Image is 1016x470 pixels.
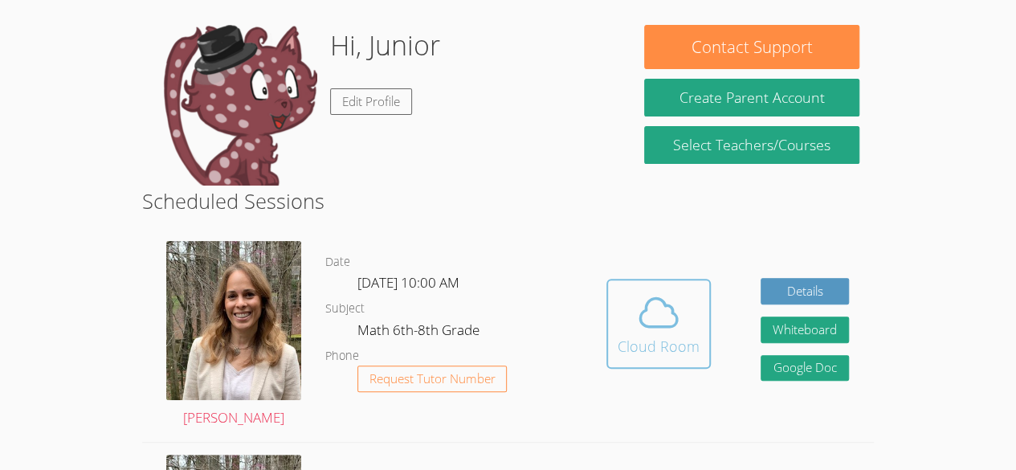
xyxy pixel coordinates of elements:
img: avatar.png [166,241,301,399]
button: Whiteboard [761,317,849,343]
button: Request Tutor Number [357,366,508,392]
a: Select Teachers/Courses [644,126,859,164]
button: Create Parent Account [644,79,859,116]
h2: Scheduled Sessions [142,186,874,216]
a: Google Doc [761,355,849,382]
span: [DATE] 10:00 AM [357,273,459,292]
h1: Hi, Junior [330,25,440,66]
span: Request Tutor Number [369,373,496,385]
dt: Subject [325,299,365,319]
dt: Phone [325,346,359,366]
div: Cloud Room [618,335,700,358]
a: [PERSON_NAME] [166,241,301,430]
dt: Date [325,252,350,272]
img: default.png [157,25,317,186]
a: Edit Profile [330,88,412,115]
a: Details [761,278,849,304]
dd: Math 6th-8th Grade [357,319,483,346]
button: Cloud Room [606,279,711,369]
button: Contact Support [644,25,859,69]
